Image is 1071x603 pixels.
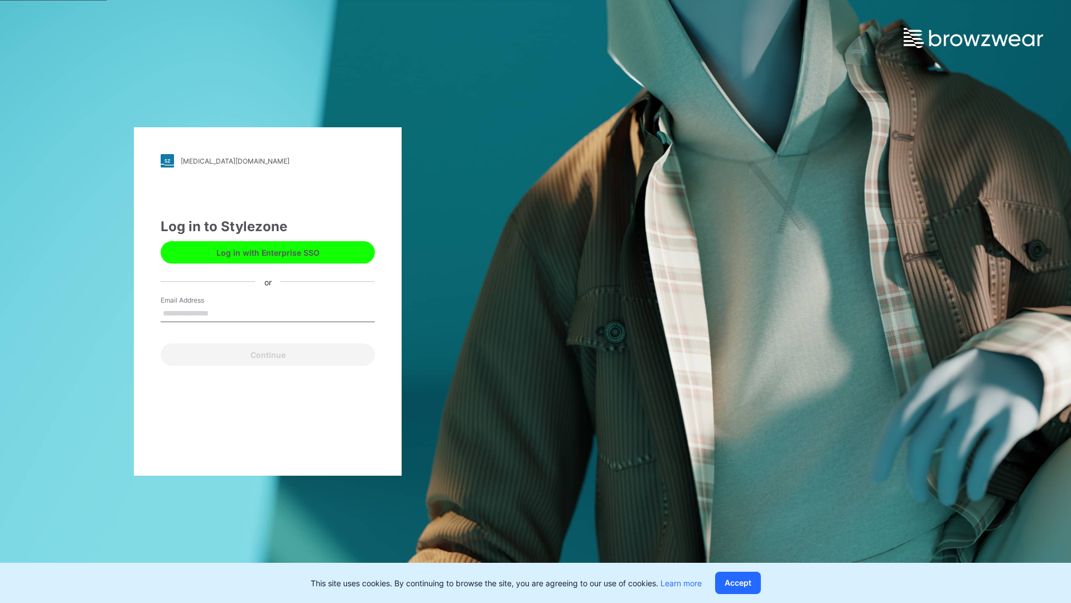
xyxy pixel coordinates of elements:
[311,577,702,589] p: This site uses cookies. By continuing to browse the site, you are agreeing to our use of cookies.
[161,217,375,237] div: Log in to Stylezone
[255,276,281,288] div: or
[660,578,702,588] a: Learn more
[181,157,290,165] div: [MEDICAL_DATA][DOMAIN_NAME]
[715,572,761,594] button: Accept
[161,241,375,264] button: Log in with Enterprise SSO
[161,154,375,167] a: [MEDICAL_DATA][DOMAIN_NAME]
[161,154,174,167] img: stylezone-logo.562084cfcfab977791bfbf7441f1a819.svg
[161,295,239,305] label: Email Address
[904,28,1043,48] img: browzwear-logo.e42bd6dac1945053ebaf764b6aa21510.svg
